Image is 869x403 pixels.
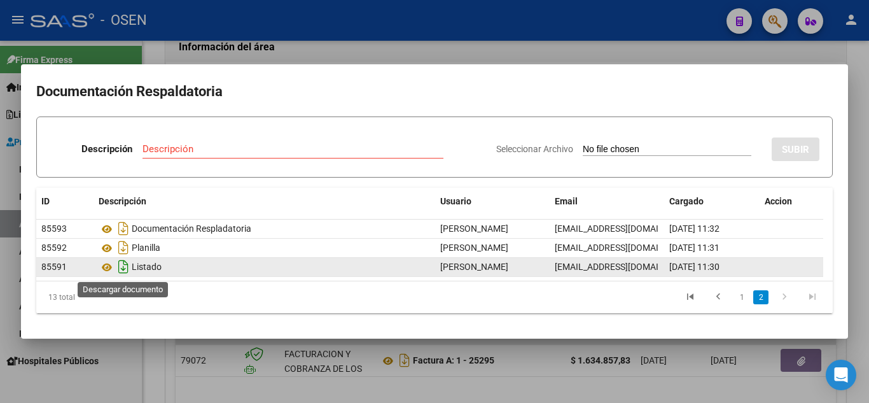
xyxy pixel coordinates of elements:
a: go to next page [772,290,796,304]
span: [EMAIL_ADDRESS][DOMAIN_NAME] [555,223,696,234]
span: [DATE] 11:31 [669,243,720,253]
span: Cargado [669,196,704,206]
h2: Documentación Respaldatoria [36,80,833,104]
datatable-header-cell: Accion [760,188,823,215]
li: page 1 [732,286,751,308]
span: 85591 [41,262,67,272]
div: Listado [99,257,430,277]
a: 1 [734,290,749,304]
a: 2 [753,290,768,304]
span: Email [555,196,578,206]
span: Seleccionar Archivo [496,144,573,154]
datatable-header-cell: Cargado [664,188,760,215]
span: 85593 [41,223,67,234]
a: go to previous page [706,290,730,304]
i: Descargar documento [115,237,132,258]
datatable-header-cell: Usuario [435,188,550,215]
span: ID [41,196,50,206]
datatable-header-cell: Descripción [94,188,435,215]
div: 13 total [36,281,193,313]
span: Descripción [99,196,146,206]
span: [DATE] 11:30 [669,262,720,272]
i: Descargar documento [115,257,132,277]
span: [PERSON_NAME] [440,223,508,234]
a: go to first page [678,290,702,304]
p: Descripción [81,142,132,157]
span: [PERSON_NAME] [440,262,508,272]
li: page 2 [751,286,770,308]
span: SUBIR [782,144,809,155]
span: [EMAIL_ADDRESS][DOMAIN_NAME] [555,262,696,272]
span: 85592 [41,243,67,253]
datatable-header-cell: ID [36,188,94,215]
span: [DATE] 11:32 [669,223,720,234]
i: Descargar documento [115,218,132,239]
div: Open Intercom Messenger [826,360,856,390]
span: [PERSON_NAME] [440,243,508,253]
div: Planilla [99,237,430,258]
span: Usuario [440,196,471,206]
datatable-header-cell: Email [550,188,664,215]
a: go to last page [800,290,824,304]
button: SUBIR [772,138,819,161]
span: [EMAIL_ADDRESS][DOMAIN_NAME] [555,243,696,253]
div: Documentación Respladatoria [99,218,430,239]
span: Accion [765,196,792,206]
